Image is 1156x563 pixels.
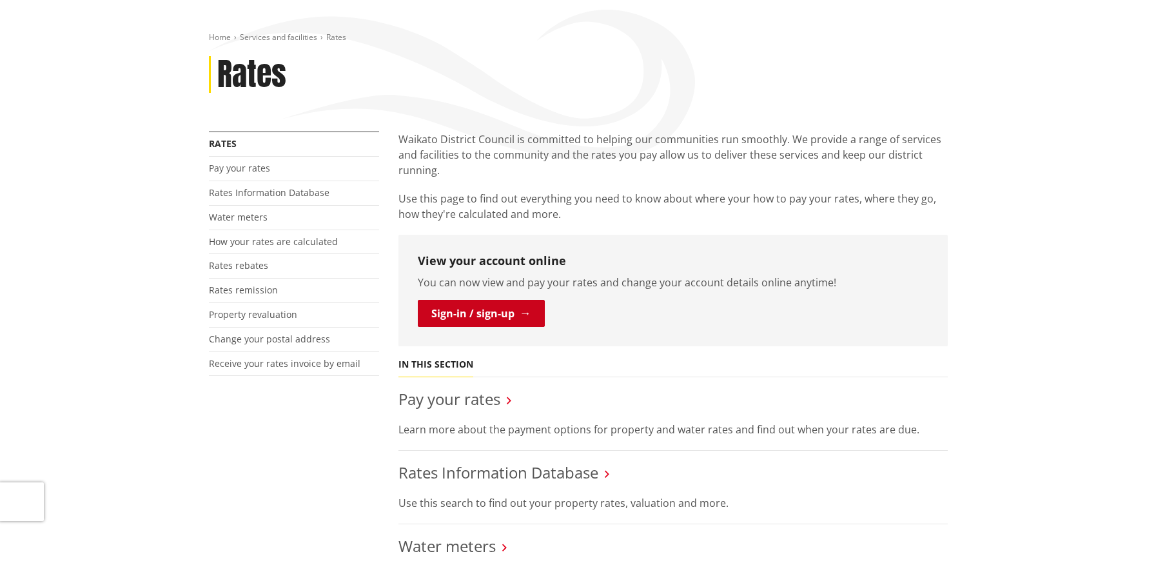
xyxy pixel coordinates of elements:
p: Learn more about the payment options for property and water rates and find out when your rates ar... [398,422,948,437]
a: Pay your rates [209,162,270,174]
a: Home [209,32,231,43]
a: Rates Information Database [209,186,329,199]
a: Change your postal address [209,333,330,345]
a: Services and facilities [240,32,317,43]
a: Rates remission [209,284,278,296]
iframe: Messenger Launcher [1097,509,1143,555]
p: Use this search to find out your property rates, valuation and more. [398,495,948,511]
p: You can now view and pay your rates and change your account details online anytime! [418,275,928,290]
nav: breadcrumb [209,32,948,43]
a: Rates rebates [209,259,268,272]
h5: In this section [398,359,473,370]
span: Rates [326,32,346,43]
p: Use this page to find out everything you need to know about where your how to pay your rates, whe... [398,191,948,222]
a: Water meters [398,535,496,557]
a: Pay your rates [398,388,500,410]
a: How your rates are calculated [209,235,338,248]
a: Sign-in / sign-up [418,300,545,327]
a: Property revaluation [209,308,297,321]
h1: Rates [217,56,286,94]
a: Water meters [209,211,268,223]
p: Waikato District Council is committed to helping our communities run smoothly. We provide a range... [398,132,948,178]
h3: View your account online [418,254,928,268]
a: Rates [209,137,237,150]
a: Receive your rates invoice by email [209,357,360,370]
a: Rates Information Database [398,462,598,483]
